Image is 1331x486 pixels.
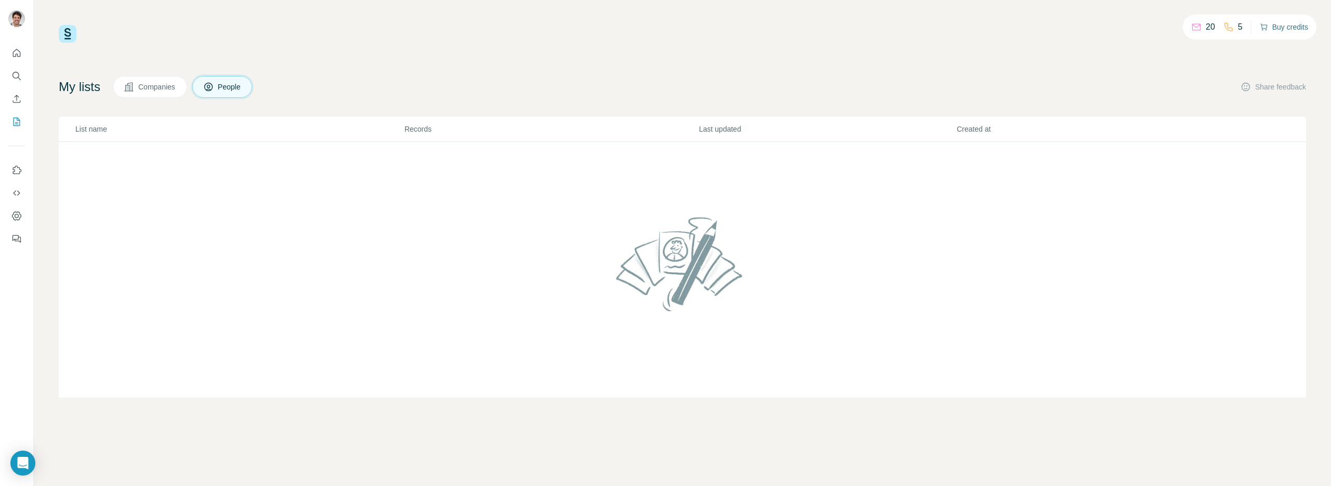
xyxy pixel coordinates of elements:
p: List name [75,124,403,134]
button: Search [8,67,25,85]
img: Avatar [8,10,25,27]
img: No lists found [612,208,753,319]
button: Use Surfe API [8,184,25,202]
p: Records [404,124,698,134]
span: Companies [138,82,176,92]
p: 20 [1206,21,1215,33]
button: My lists [8,112,25,131]
p: 5 [1238,21,1243,33]
p: Created at [957,124,1213,134]
button: Feedback [8,229,25,248]
p: Last updated [699,124,956,134]
button: Buy credits [1260,20,1308,34]
button: Share feedback [1241,82,1306,92]
span: People [218,82,242,92]
button: Quick start [8,44,25,62]
button: Enrich CSV [8,89,25,108]
button: Dashboard [8,207,25,225]
h4: My lists [59,79,100,95]
img: Surfe Logo [59,25,76,43]
button: Use Surfe on LinkedIn [8,161,25,180]
div: Open Intercom Messenger [10,451,35,476]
